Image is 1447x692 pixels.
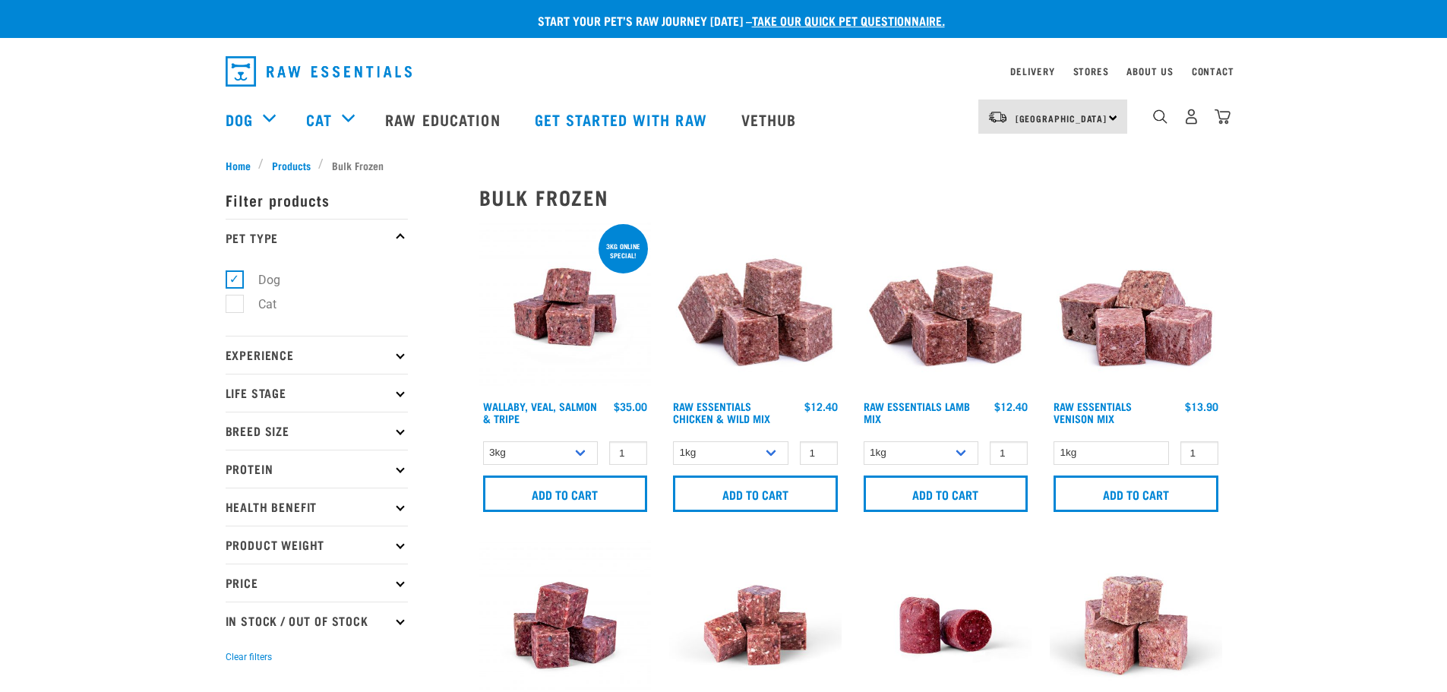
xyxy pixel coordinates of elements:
a: Raw Essentials Venison Mix [1054,403,1132,421]
p: Breed Size [226,412,408,450]
a: take our quick pet questionnaire. [752,17,945,24]
a: Cat [306,108,332,131]
label: Cat [234,295,283,314]
p: Life Stage [226,374,408,412]
p: Experience [226,336,408,374]
label: Dog [234,270,286,289]
input: Add to cart [673,476,838,512]
a: Raw Essentials Lamb Mix [864,403,970,421]
a: Contact [1192,68,1234,74]
p: Protein [226,450,408,488]
p: Filter products [226,181,408,219]
div: $13.90 [1185,400,1218,412]
p: In Stock / Out Of Stock [226,602,408,640]
span: Products [272,157,311,173]
p: Health Benefit [226,488,408,526]
a: Stores [1073,68,1109,74]
a: Wallaby, Veal, Salmon & Tripe [483,403,597,421]
a: Raw Essentials Chicken & Wild Mix [673,403,770,421]
img: user.png [1183,109,1199,125]
p: Product Weight [226,526,408,564]
div: $35.00 [614,400,647,412]
a: Raw Education [370,89,519,150]
img: Wallaby Veal Salmon Tripe 1642 [479,221,652,393]
input: 1 [990,441,1028,465]
input: 1 [609,441,647,465]
a: About Us [1126,68,1173,74]
img: ?1041 RE Lamb Mix 01 [860,221,1032,393]
img: home-icon@2x.png [1215,109,1231,125]
div: $12.40 [994,400,1028,412]
a: Home [226,157,259,173]
a: Products [264,157,318,173]
div: $12.40 [804,400,838,412]
img: home-icon-1@2x.png [1153,109,1167,124]
button: Clear filters [226,650,272,664]
span: Home [226,157,251,173]
nav: breadcrumbs [226,157,1222,173]
a: Get started with Raw [520,89,726,150]
img: 1113 RE Venison Mix 01 [1050,221,1222,393]
a: Delivery [1010,68,1054,74]
nav: dropdown navigation [213,50,1234,93]
img: Pile Of Cubed Chicken Wild Meat Mix [669,221,842,393]
input: 1 [1180,441,1218,465]
span: [GEOGRAPHIC_DATA] [1016,115,1107,121]
img: Raw Essentials Logo [226,56,412,87]
img: van-moving.png [987,110,1008,124]
a: Vethub [726,89,816,150]
input: Add to cart [1054,476,1218,512]
a: Dog [226,108,253,131]
p: Price [226,564,408,602]
input: 1 [800,441,838,465]
div: 3kg online special! [599,235,648,267]
input: Add to cart [864,476,1028,512]
p: Pet Type [226,219,408,257]
h2: Bulk Frozen [479,185,1222,209]
input: Add to cart [483,476,648,512]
